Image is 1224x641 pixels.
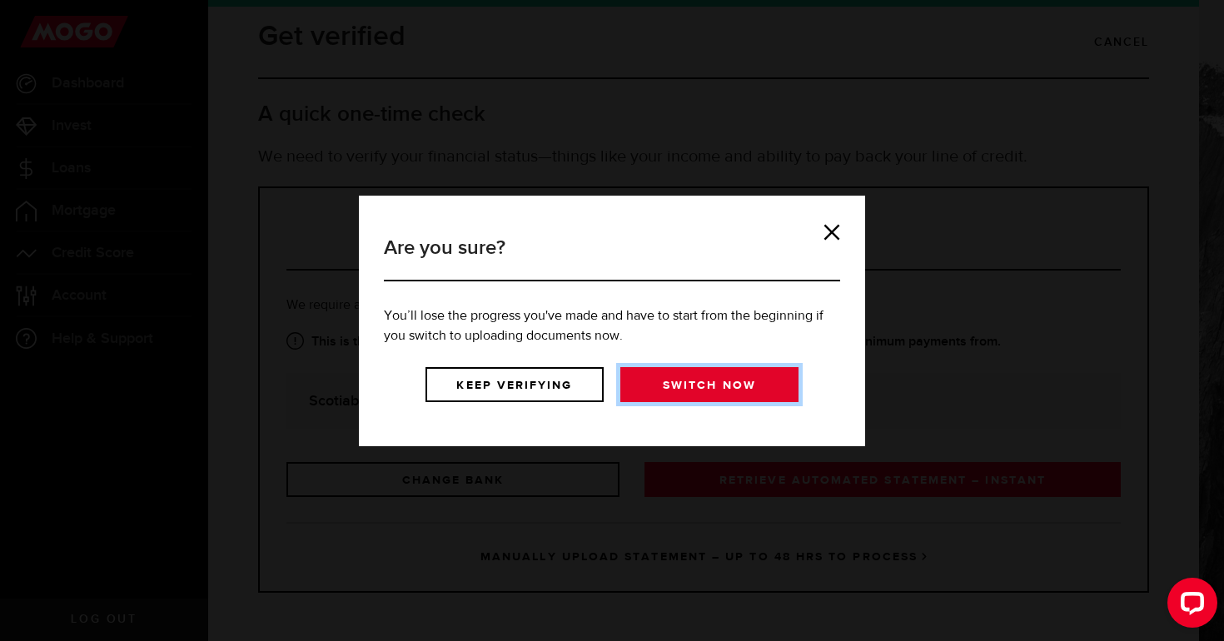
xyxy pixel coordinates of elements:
a: Keep verifying [425,367,604,402]
p: You’ll lose the progress you've made and have to start from the beginning if you switch to upload... [384,306,840,346]
a: Switch now [620,367,799,402]
h3: Are you sure? [384,233,840,281]
iframe: LiveChat chat widget [1154,571,1224,641]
